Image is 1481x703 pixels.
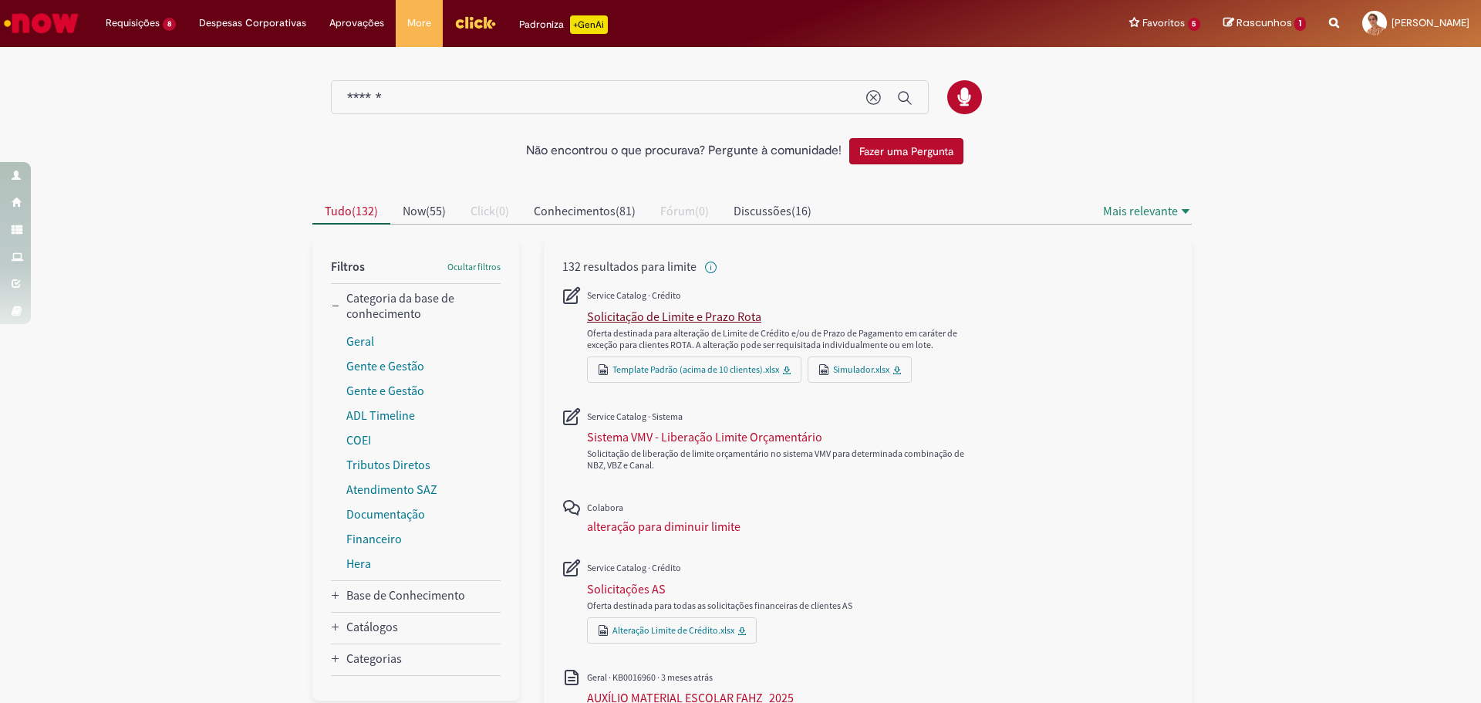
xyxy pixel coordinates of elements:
a: Rascunhos [1223,16,1306,31]
div: Padroniza [519,15,608,34]
span: 8 [163,18,176,31]
h2: Não encontrou o que procurava? Pergunte à comunidade! [526,144,842,158]
span: [PERSON_NAME] [1392,16,1469,29]
span: Favoritos [1142,15,1185,31]
span: 1 [1294,17,1306,31]
img: ServiceNow [2,8,81,39]
span: Aprovações [329,15,384,31]
span: Rascunhos [1236,15,1292,30]
span: More [407,15,431,31]
img: click_logo_yellow_360x200.png [454,11,496,34]
button: Fazer uma Pergunta [849,138,963,164]
span: Requisições [106,15,160,31]
span: 5 [1188,18,1201,31]
p: +GenAi [570,15,608,34]
span: Despesas Corporativas [199,15,306,31]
